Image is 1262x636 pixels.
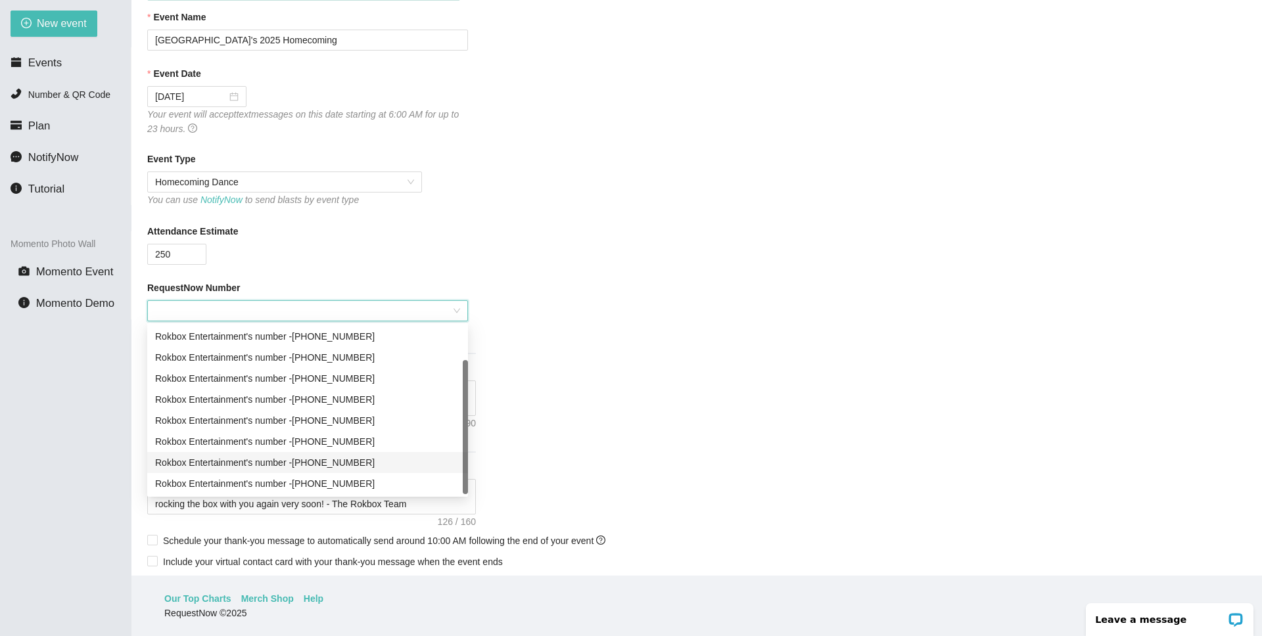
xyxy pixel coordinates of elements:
span: Momento Demo [36,297,114,309]
iframe: LiveChat chat widget [1077,595,1262,636]
span: phone [11,88,22,99]
span: info-circle [11,183,22,194]
div: Rokbox Entertainment's number - [PHONE_NUMBER] [155,434,460,449]
span: question-circle [188,124,197,133]
span: credit-card [11,120,22,131]
div: Rokbox Entertainment's number - [PHONE_NUMBER] [155,392,460,407]
i: Your event will accept text messages on this date starting at 6:00 AM for up to 23 hours. [147,109,459,134]
b: RequestNow Number [147,281,241,295]
a: NotifyNow [200,194,243,205]
span: New event [37,15,87,32]
span: Homecoming Dance [155,172,414,192]
div: RequestNow © 2025 [164,606,1226,620]
span: Schedule your thank-you message to automatically send around 10:00 AM following the end of your e... [163,535,605,546]
span: Momento Event [36,265,114,278]
span: plus-circle [21,18,32,30]
div: Rokbox Entertainment's number - [PHONE_NUMBER] [155,413,460,428]
div: Rokbox Entertainment's number - [PHONE_NUMBER] [155,329,460,344]
div: You can use to send blasts by event type [147,193,422,207]
div: Rokbox Entertainment's number - [PHONE_NUMBER] [155,476,460,491]
a: Our Top Charts [164,591,231,606]
input: Janet's and Mark's Wedding [147,30,468,51]
div: Rokbox Entertainment's number - [PHONE_NUMBER] [155,350,460,365]
a: Merch Shop [241,591,294,606]
div: Rokbox Entertainment's number - [PHONE_NUMBER] [155,371,460,386]
button: plus-circleNew event [11,11,97,37]
span: calendar [11,57,22,68]
a: Help [304,591,323,606]
b: Event Type [147,152,196,166]
span: Tutorial [28,183,64,195]
span: Number & QR Code [28,89,110,100]
span: info-circle [18,297,30,308]
span: message [11,151,22,162]
span: question-circle [596,535,605,545]
input: 09/27/2025 [155,89,227,104]
b: Event Date [153,66,200,81]
span: camera [18,265,30,277]
b: Event Name [153,10,206,24]
span: Plan [28,120,51,132]
span: Include your virtual contact card with your thank-you message when the event ends [163,556,503,567]
b: Attendance Estimate [147,224,238,238]
span: NotifyNow [28,151,78,164]
div: Rokbox Entertainment's number - [PHONE_NUMBER] [155,455,460,470]
span: Events [28,57,62,69]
